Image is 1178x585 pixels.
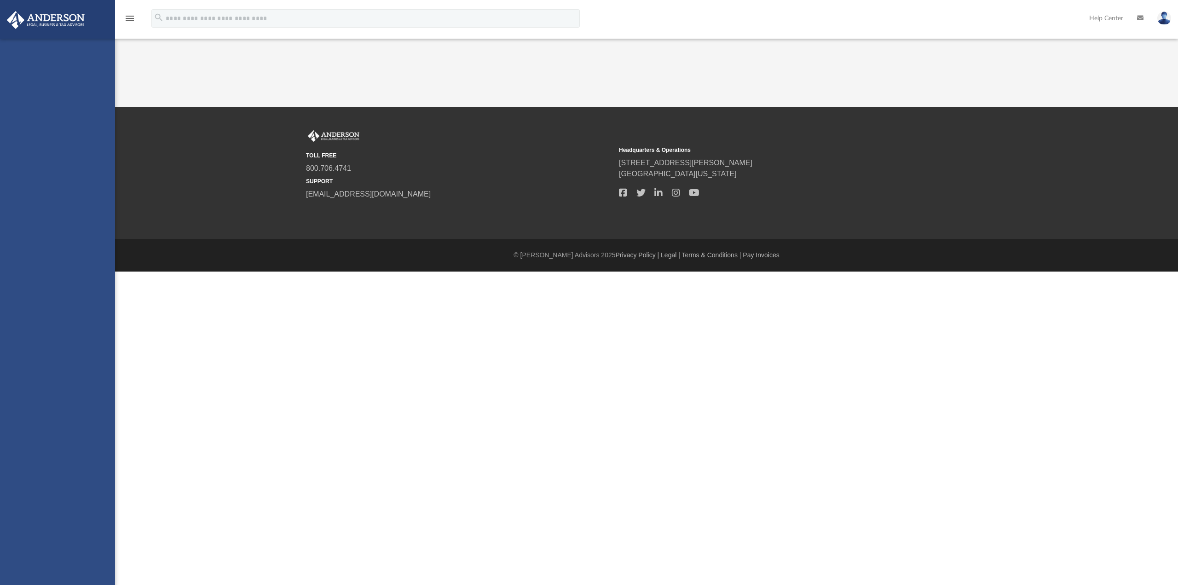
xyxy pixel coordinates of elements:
[306,130,361,142] img: Anderson Advisors Platinum Portal
[306,164,351,172] a: 800.706.4741
[661,251,680,259] a: Legal |
[124,13,135,24] i: menu
[306,190,431,198] a: [EMAIL_ADDRESS][DOMAIN_NAME]
[154,12,164,23] i: search
[306,177,612,185] small: SUPPORT
[306,151,612,160] small: TOLL FREE
[619,159,752,167] a: [STREET_ADDRESS][PERSON_NAME]
[115,250,1178,260] div: © [PERSON_NAME] Advisors 2025
[743,251,779,259] a: Pay Invoices
[124,17,135,24] a: menu
[4,11,87,29] img: Anderson Advisors Platinum Portal
[619,170,737,178] a: [GEOGRAPHIC_DATA][US_STATE]
[1157,12,1171,25] img: User Pic
[619,146,925,154] small: Headquarters & Operations
[682,251,741,259] a: Terms & Conditions |
[616,251,659,259] a: Privacy Policy |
